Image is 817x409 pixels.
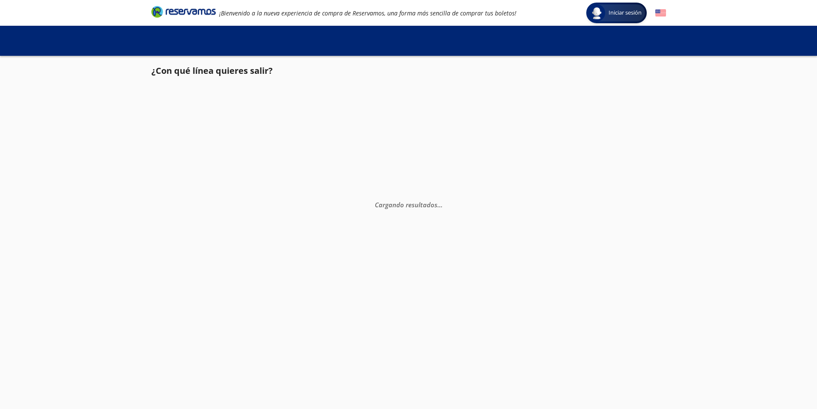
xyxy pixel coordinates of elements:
[605,9,645,17] span: Iniciar sesión
[151,64,273,77] p: ¿Con qué línea quieres salir?
[441,200,443,209] span: .
[655,8,666,18] button: English
[151,5,216,21] a: Brand Logo
[437,200,439,209] span: .
[375,200,443,209] em: Cargando resultados
[151,5,216,18] i: Brand Logo
[219,9,516,17] em: ¡Bienvenido a la nueva experiencia de compra de Reservamos, una forma más sencilla de comprar tus...
[439,200,441,209] span: .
